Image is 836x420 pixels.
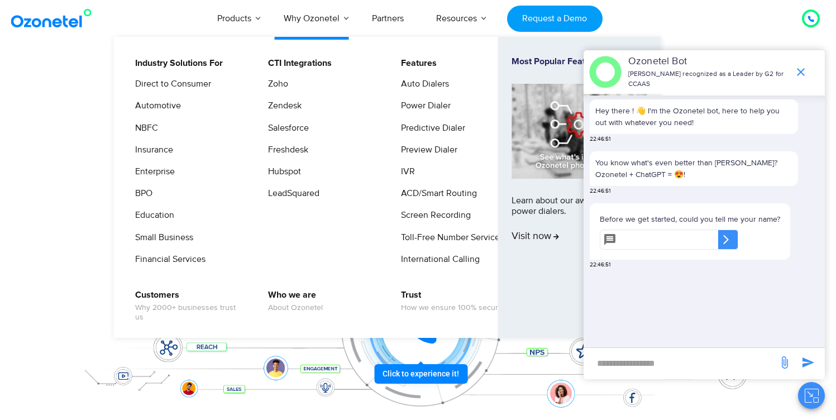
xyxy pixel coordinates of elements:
a: Enterprise [128,165,176,179]
a: Toll-Free Number Services [394,231,505,245]
span: 22:46:51 [590,187,610,195]
p: Ozonetel Bot [628,54,789,69]
a: Industry Solutions For [128,56,224,70]
p: Hey there ! 👋 I'm the Ozonetel bot, here to help you out with whatever you need! [595,105,792,128]
a: NBFC [128,121,160,135]
div: Turn every conversation into a growth engine for your enterprise. [69,154,767,166]
button: Close chat [798,382,825,409]
a: CTI Integrations [261,56,333,70]
div: new-msg-input [589,354,772,374]
a: Who we areAbout Ozonetel [261,288,324,314]
a: IVR [394,165,417,179]
a: Zoho [261,77,290,91]
a: ACD/Smart Routing [394,187,479,201]
span: send message [773,351,796,374]
p: You know what's even better than [PERSON_NAME]? Ozonetel + ChatGPT = 😍! [595,157,792,180]
a: Screen Recording [394,208,472,222]
a: Direct to Consumer [128,77,213,91]
div: Orchestrate Intelligent [69,71,767,107]
a: Request a Demo [507,6,603,32]
a: Preview Dialer [394,143,459,157]
a: Small Business [128,231,195,245]
a: Most Popular FeatureLearn about our award-winning power dialers.Visit now [512,56,647,318]
a: LeadSquared [261,187,321,201]
span: send message [797,351,819,374]
span: Why 2000+ businesses trust us [135,303,245,322]
span: end chat or minimize [790,61,812,83]
a: Zendesk [261,99,303,113]
a: Power Dialer [394,99,452,113]
a: Automotive [128,99,183,113]
span: Visit now [512,231,559,243]
span: About Ozonetel [268,303,323,313]
a: Salesforce [261,121,310,135]
span: How we ensure 100% security [401,303,506,313]
a: CustomersWhy 2000+ businesses trust us [128,288,247,324]
img: phone-system-min.jpg [512,84,647,178]
a: Freshdesk [261,143,310,157]
a: Insurance [128,143,175,157]
a: Predictive Dialer [394,121,467,135]
a: TrustHow we ensure 100% security [394,288,508,314]
p: Before we get started, could you tell me your name? [600,213,780,225]
a: Auto Dialers [394,77,451,91]
span: 22:46:51 [590,261,610,269]
a: BPO [128,187,154,201]
a: Financial Services [128,252,207,266]
a: Hubspot [261,165,303,179]
img: header [589,56,622,88]
div: Customer Experiences [69,100,767,154]
span: 22:46:51 [590,135,610,144]
p: [PERSON_NAME] recognized as a Leader by G2 for CCAAS [628,69,789,89]
a: Education [128,208,176,222]
a: International Calling [394,252,481,266]
a: Features [394,56,438,70]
